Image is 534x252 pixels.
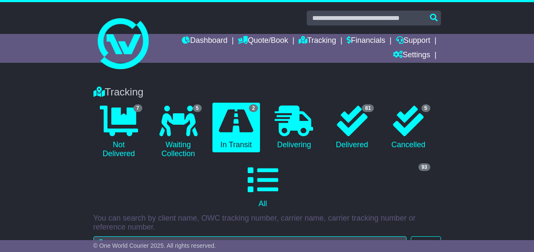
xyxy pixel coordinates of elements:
[212,103,260,153] a: 2 In Transit
[133,104,142,112] span: 7
[347,34,385,48] a: Financials
[411,236,441,251] button: Search
[299,34,336,48] a: Tracking
[193,104,202,112] span: 5
[418,163,430,171] span: 93
[93,242,216,249] span: © One World Courier 2025. All rights reserved.
[182,34,227,48] a: Dashboard
[421,104,430,112] span: 5
[93,103,144,162] a: 7 Not Delivered
[89,86,445,98] div: Tracking
[384,103,432,153] a: 5 Cancelled
[238,34,288,48] a: Quote/Book
[393,48,430,63] a: Settings
[93,214,441,232] p: You can search by client name, OWC tracking number, carrier name, carrier tracking number or refe...
[328,103,376,153] a: 81 Delivered
[93,162,432,212] a: 93 All
[362,104,373,112] span: 81
[268,103,319,153] a: Delivering
[153,103,204,162] a: 5 Waiting Collection
[249,104,258,112] span: 2
[396,34,430,48] a: Support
